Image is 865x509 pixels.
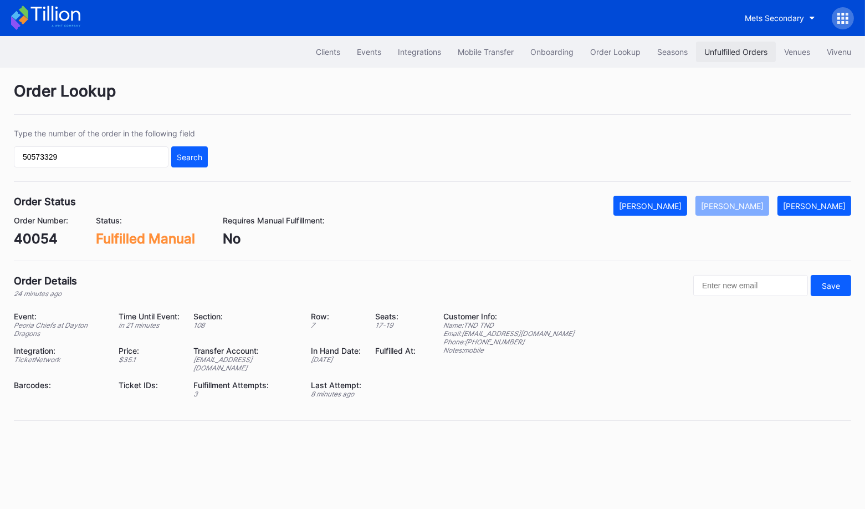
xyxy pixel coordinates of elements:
button: Integrations [390,42,449,62]
div: Row: [311,312,361,321]
div: 40054 [14,231,68,247]
div: Barcodes: [14,380,105,390]
div: Events [357,47,381,57]
div: 7 [311,321,361,329]
div: Integrations [398,47,441,57]
div: No [223,231,325,247]
div: Price: [119,346,180,355]
div: Search [177,152,202,162]
div: 108 [194,321,298,329]
button: Vivenu [818,42,859,62]
div: TicketNetwork [14,355,105,364]
div: Phone: [PHONE_NUMBER] [443,338,574,346]
button: [PERSON_NAME] [613,196,687,216]
button: [PERSON_NAME] [777,196,851,216]
div: Onboarding [530,47,574,57]
div: [PERSON_NAME] [783,201,846,211]
div: In Hand Date: [311,346,361,355]
div: Order Lookup [14,82,851,115]
div: 8 minutes ago [311,390,361,398]
div: Vivenu [827,47,851,57]
div: [PERSON_NAME] [619,201,682,211]
div: Seats: [375,312,416,321]
div: Last Attempt: [311,380,361,390]
button: Mobile Transfer [449,42,522,62]
div: Name: TND TND [443,321,574,329]
div: Fulfilled Manual [96,231,195,247]
button: Venues [776,42,818,62]
div: 17 - 19 [375,321,416,329]
div: Order Details [14,275,77,287]
div: [PERSON_NAME] [701,201,764,211]
button: Order Lookup [582,42,649,62]
button: Mets Secondary [736,8,823,28]
div: 24 minutes ago [14,289,77,298]
div: Peoria Chiefs at Dayton Dragons [14,321,105,338]
div: Time Until Event: [119,312,180,321]
button: Search [171,146,208,167]
div: Event: [14,312,105,321]
div: Fulfilled At: [375,346,416,355]
div: Save [822,281,840,291]
div: Seasons [657,47,688,57]
div: Clients [316,47,340,57]
div: in 21 minutes [119,321,180,329]
input: Enter new email [693,275,808,296]
div: Mets Secondary [745,13,804,23]
div: Status: [96,216,195,225]
div: Venues [784,47,810,57]
button: Seasons [649,42,696,62]
button: [PERSON_NAME] [695,196,769,216]
div: Transfer Account: [194,346,298,355]
div: Order Lookup [590,47,641,57]
div: Customer Info: [443,312,574,321]
button: Onboarding [522,42,582,62]
div: Type the number of the order in the following field [14,129,208,138]
div: Fulfillment Attempts: [194,380,298,390]
div: [EMAIL_ADDRESS][DOMAIN_NAME] [194,355,298,372]
div: Mobile Transfer [458,47,514,57]
button: Events [349,42,390,62]
div: [DATE] [311,355,361,364]
div: Unfulfilled Orders [704,47,767,57]
div: Email: [EMAIL_ADDRESS][DOMAIN_NAME] [443,329,574,338]
div: 3 [194,390,298,398]
button: Clients [308,42,349,62]
div: Section: [194,312,298,321]
div: Requires Manual Fulfillment: [223,216,325,225]
div: Order Status [14,196,76,207]
div: $ 35.1 [119,355,180,364]
div: Ticket IDs: [119,380,180,390]
button: Unfulfilled Orders [696,42,776,62]
input: GT59662 [14,146,168,167]
button: Save [811,275,851,296]
div: Integration: [14,346,105,355]
div: Notes: mobile [443,346,574,354]
div: Order Number: [14,216,68,225]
